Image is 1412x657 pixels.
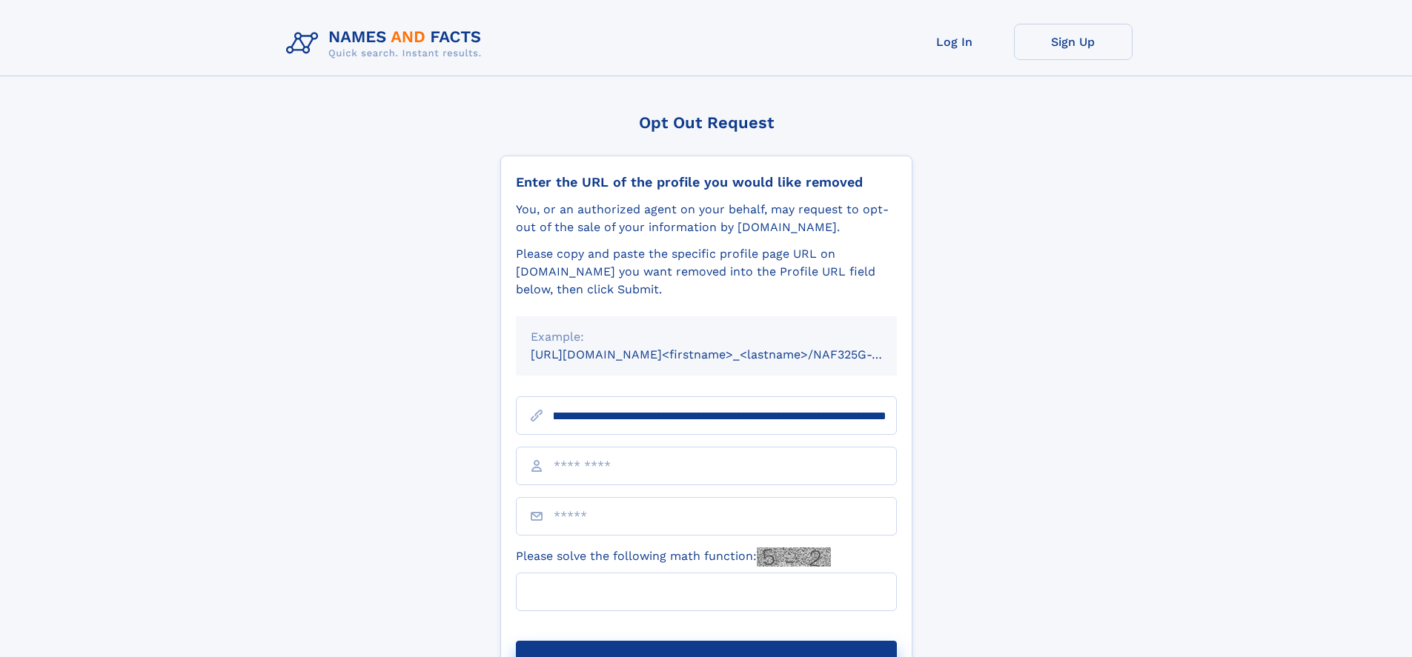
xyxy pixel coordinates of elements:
[1014,24,1133,60] a: Sign Up
[516,245,897,299] div: Please copy and paste the specific profile page URL on [DOMAIN_NAME] you want removed into the Pr...
[280,24,494,64] img: Logo Names and Facts
[516,201,897,236] div: You, or an authorized agent on your behalf, may request to opt-out of the sale of your informatio...
[895,24,1014,60] a: Log In
[531,347,925,361] small: [URL][DOMAIN_NAME]<firstname>_<lastname>/NAF325G-xxxxxxxx
[531,328,882,346] div: Example:
[500,113,912,132] div: Opt Out Request
[516,547,831,567] label: Please solve the following math function:
[516,174,897,190] div: Enter the URL of the profile you would like removed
